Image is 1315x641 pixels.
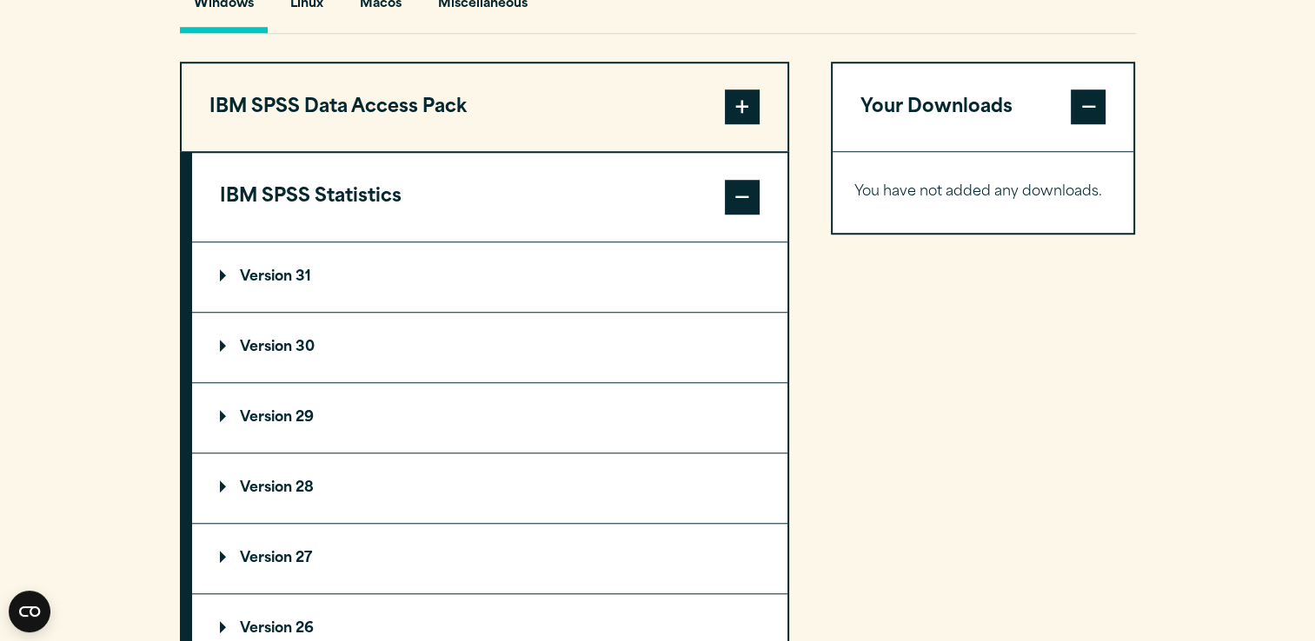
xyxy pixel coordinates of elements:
button: Your Downloads [833,63,1134,152]
button: Open CMP widget [9,591,50,632]
summary: Version 29 [192,383,787,453]
p: Version 30 [220,340,315,354]
p: Version 31 [220,270,311,284]
p: Version 29 [220,411,314,425]
button: IBM SPSS Data Access Pack [182,63,787,152]
summary: Version 31 [192,242,787,312]
summary: Version 28 [192,453,787,523]
p: Version 26 [220,622,314,636]
p: You have not added any downloads. [854,180,1112,205]
div: Your Downloads [833,151,1134,233]
button: IBM SPSS Statistics [192,153,787,241]
p: Version 27 [220,552,312,565]
summary: Version 27 [192,524,787,593]
summary: Version 30 [192,313,787,382]
p: Version 28 [220,481,314,495]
